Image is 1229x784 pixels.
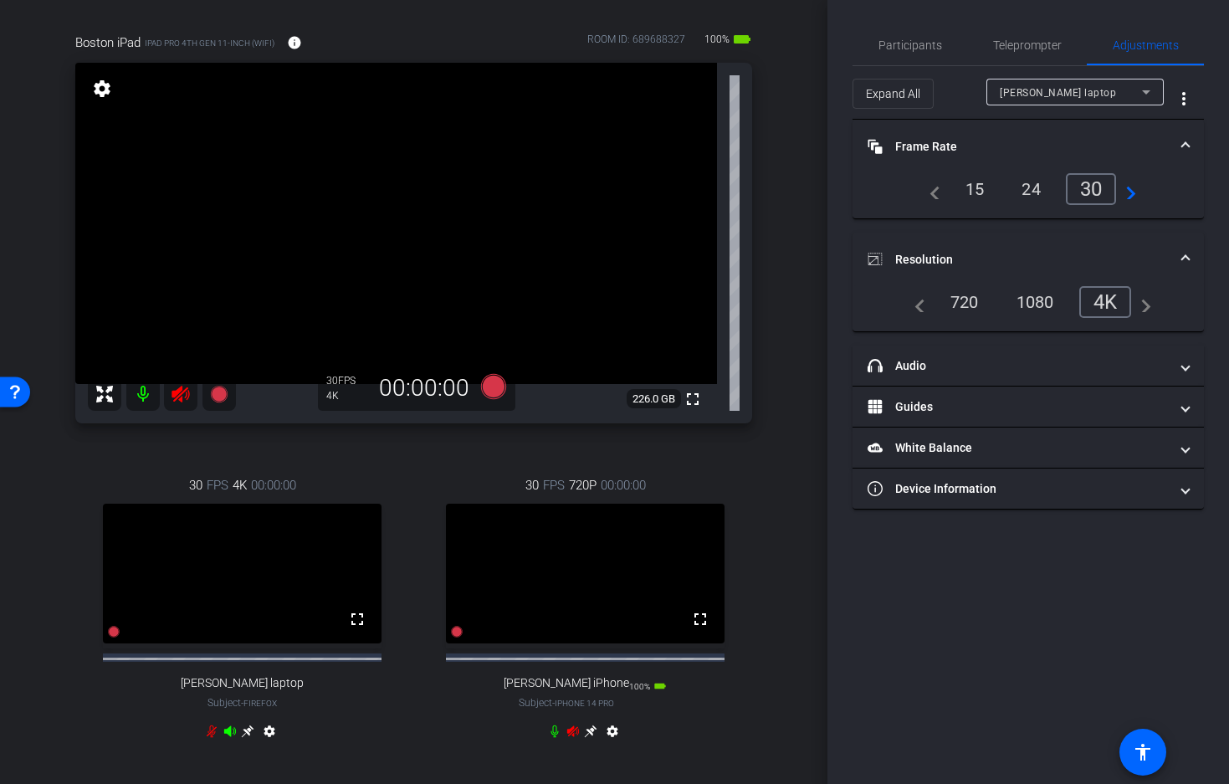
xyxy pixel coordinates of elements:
div: 4K [1079,286,1132,318]
span: 4K [233,476,247,494]
div: 00:00:00 [368,374,480,402]
mat-icon: navigate_before [905,292,925,312]
span: iPhone 14 Pro [555,699,614,708]
mat-icon: fullscreen [690,609,710,629]
mat-icon: info [287,35,302,50]
mat-panel-title: Device Information [868,480,1169,498]
mat-icon: settings [259,725,279,745]
span: - [241,697,243,709]
div: 4K [326,389,368,402]
mat-expansion-panel-header: Frame Rate [853,120,1204,173]
div: 720 [938,288,991,316]
span: Firefox [243,699,277,708]
div: 30 [326,374,368,387]
div: 30 [1066,173,1117,205]
mat-icon: fullscreen [347,609,367,629]
span: FPS [543,476,565,494]
mat-icon: battery_std [653,679,667,693]
span: iPad Pro 4th Gen 11-inch (WiFi) [145,37,274,49]
mat-icon: navigate_next [1131,292,1151,312]
mat-expansion-panel-header: Resolution [853,233,1204,286]
span: 30 [525,476,539,494]
span: Subject [519,695,614,710]
mat-icon: navigate_next [1116,179,1136,199]
mat-icon: more_vert [1174,89,1194,109]
mat-expansion-panel-header: White Balance [853,428,1204,468]
span: 100% [629,682,650,691]
span: FPS [338,375,356,387]
span: Adjustments [1113,39,1179,51]
span: 00:00:00 [601,476,646,494]
mat-icon: fullscreen [683,389,703,409]
span: 720P [569,476,597,494]
mat-expansion-panel-header: Guides [853,387,1204,427]
span: FPS [207,476,228,494]
span: 00:00:00 [251,476,296,494]
div: 1080 [1004,288,1067,316]
div: Frame Rate [853,173,1204,218]
mat-panel-title: Frame Rate [868,138,1169,156]
button: Expand All [853,79,934,109]
div: Resolution [853,286,1204,331]
div: ROOM ID: 689688327 [587,32,685,56]
mat-icon: navigate_before [920,179,940,199]
mat-panel-title: Guides [868,398,1169,416]
span: Participants [878,39,942,51]
span: Teleprompter [993,39,1062,51]
span: 226.0 GB [627,389,681,409]
span: 30 [189,476,202,494]
mat-expansion-panel-header: Audio [853,346,1204,386]
div: 24 [1009,175,1053,203]
mat-icon: accessibility [1133,742,1153,762]
span: - [552,697,555,709]
span: [PERSON_NAME] laptop [1000,87,1116,99]
span: [PERSON_NAME] iPhone [504,676,629,690]
mat-panel-title: Resolution [868,251,1169,269]
div: 15 [953,175,997,203]
span: Boston iPad [75,33,141,52]
button: More Options for Adjustments Panel [1164,79,1204,119]
span: [PERSON_NAME] laptop [181,676,304,690]
span: Subject [207,695,277,710]
mat-icon: settings [90,79,114,99]
mat-expansion-panel-header: Device Information [853,469,1204,509]
mat-panel-title: White Balance [868,439,1169,457]
mat-panel-title: Audio [868,357,1169,375]
span: Expand All [866,78,920,110]
mat-icon: battery_std [732,29,752,49]
span: 100% [702,26,732,53]
mat-icon: settings [602,725,622,745]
